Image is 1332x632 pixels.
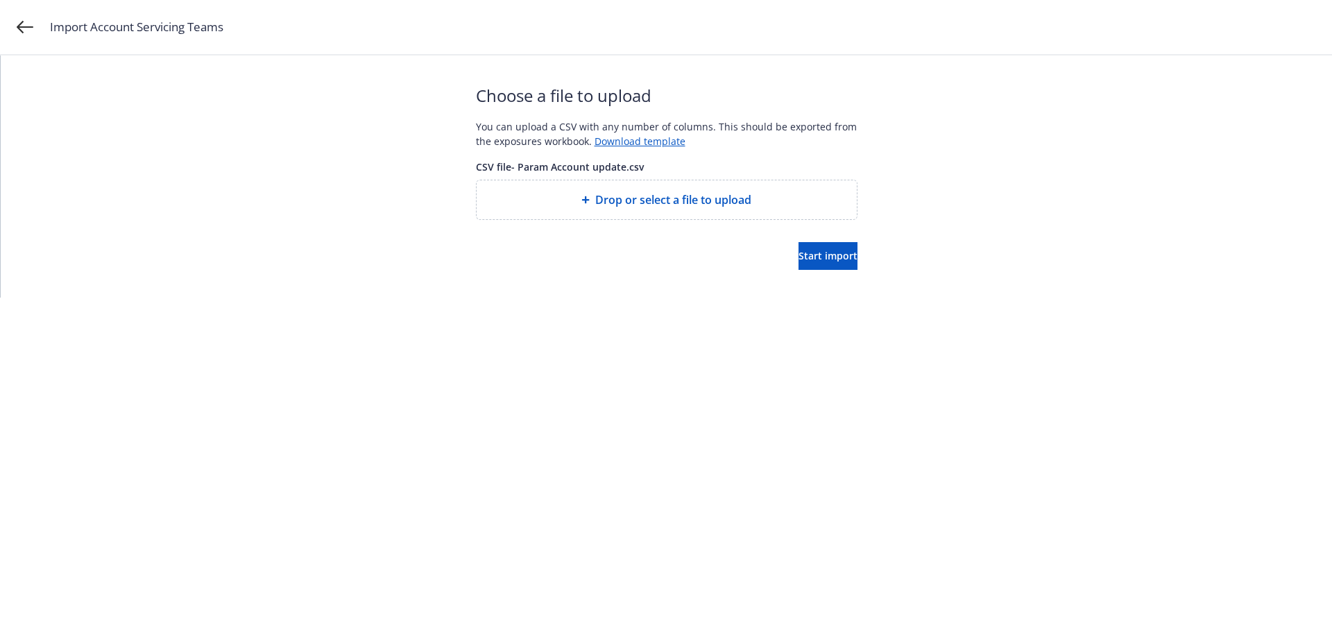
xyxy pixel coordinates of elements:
div: Drop or select a file to upload [476,180,857,220]
a: Download template [595,135,685,148]
span: Drop or select a file to upload [595,191,751,208]
span: Start import [799,249,857,262]
span: Import Account Servicing Teams [50,18,223,36]
span: CSV file - Param Account update.csv [476,160,857,174]
span: Choose a file to upload [476,83,857,108]
button: Start import [799,242,857,270]
div: You can upload a CSV with any number of columns. This should be exported from the exposures workb... [476,119,857,148]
